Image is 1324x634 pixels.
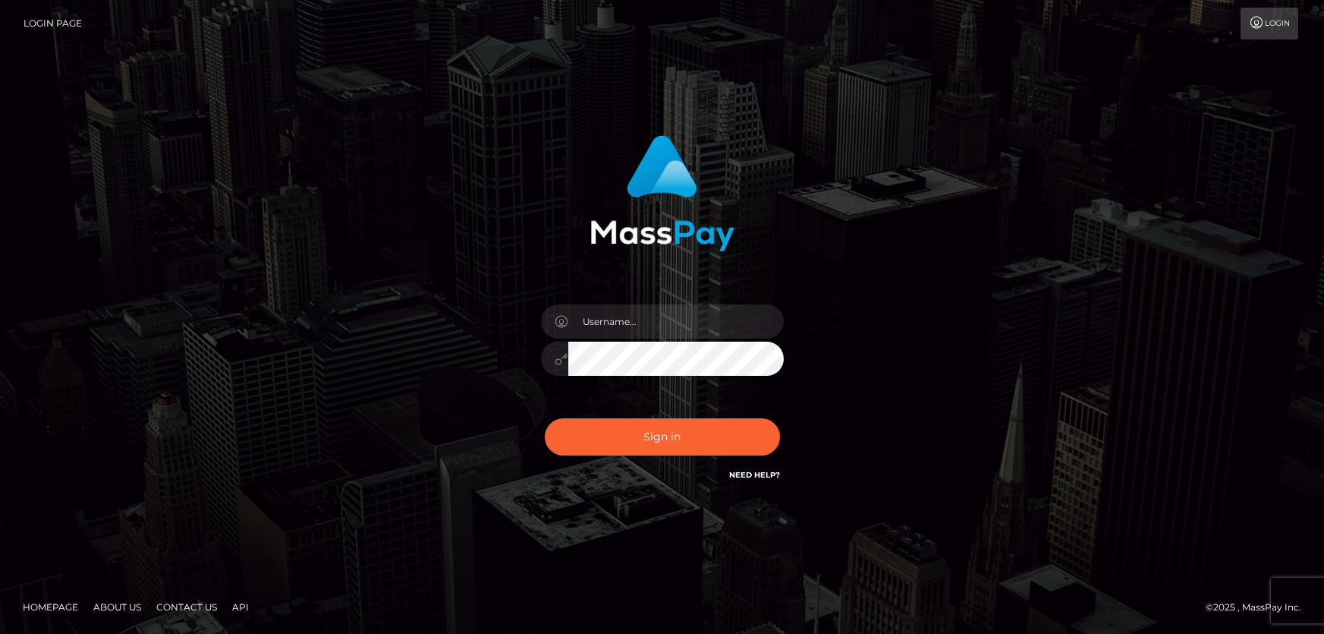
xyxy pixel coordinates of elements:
[87,595,147,619] a: About Us
[590,135,734,251] img: MassPay Login
[150,595,223,619] a: Contact Us
[226,595,255,619] a: API
[729,470,780,480] a: Need Help?
[24,8,82,39] a: Login Page
[17,595,84,619] a: Homepage
[1206,599,1313,616] div: © 2025 , MassPay Inc.
[545,418,780,456] button: Sign in
[568,304,784,339] input: Username...
[1241,8,1298,39] a: Login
